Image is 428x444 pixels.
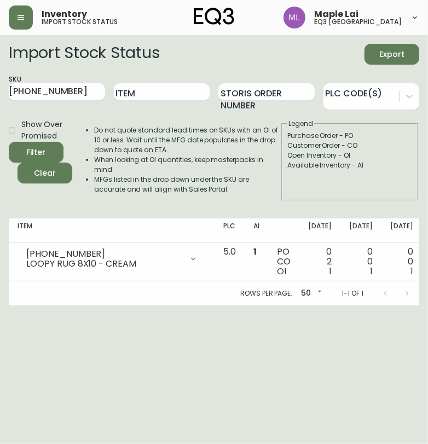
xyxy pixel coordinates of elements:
[340,218,381,243] th: [DATE]
[314,19,402,25] h5: eq3 [GEOGRAPHIC_DATA]
[215,218,245,243] th: PLC
[299,218,340,243] th: [DATE]
[240,289,292,298] p: Rows per page:
[26,259,182,269] div: LOOPY RUG 8X10 - CREAM
[287,160,412,170] div: Available Inventory - AI
[18,163,72,183] button: Clear
[194,8,234,25] img: logo
[27,146,46,159] div: Filter
[21,119,63,142] span: Show Over Promised
[349,247,373,276] div: 0 0
[381,218,423,243] th: [DATE]
[277,265,286,278] span: OI
[9,142,63,163] button: Filter
[287,119,314,129] legend: Legend
[26,249,182,259] div: [PHONE_NUMBER]
[308,247,332,276] div: 0 2
[277,247,291,276] div: PO CO
[94,125,280,155] li: Do not quote standard lead times on SKUs with an OI of 10 or less. Wait until the MFG date popula...
[342,289,363,298] p: 1-1 of 1
[18,247,206,271] div: [PHONE_NUMBER]LOOPY RUG 8X10 - CREAM
[245,218,268,243] th: AI
[287,131,412,141] div: Purchase Order - PO
[373,48,410,61] span: Export
[9,218,215,243] th: Item
[215,243,245,281] td: 5.0
[287,141,412,151] div: Customer Order - CO
[287,151,412,160] div: Open Inventory - OI
[94,155,280,175] li: When looking at OI quantities, keep masterpacks in mind.
[9,44,159,65] h2: Import Stock Status
[26,166,63,180] span: Clear
[314,10,358,19] span: Maple Lai
[284,7,305,28] img: 61e28cffcf8cc9f4e300d877dd684943
[370,265,373,278] span: 1
[42,19,118,25] h5: import stock status
[94,175,280,194] li: MFGs listed in the drop down under the SKU are accurate and will align with Sales Portal.
[253,245,257,258] span: 1
[365,44,419,65] button: Export
[390,247,414,276] div: 0 0
[411,265,414,278] span: 1
[297,285,324,303] div: 50
[329,265,332,278] span: 1
[42,10,87,19] span: Inventory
